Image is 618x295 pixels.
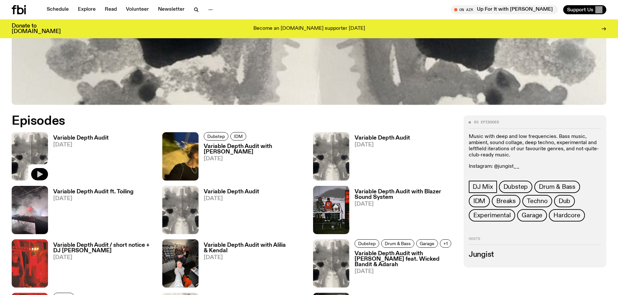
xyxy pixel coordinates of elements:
[554,195,575,207] a: Dub
[451,5,558,14] button: On AirUp For It with [PERSON_NAME]
[355,269,456,274] span: [DATE]
[355,239,379,248] a: Dubstep
[204,196,259,201] span: [DATE]
[253,26,365,32] p: Become an [DOMAIN_NAME] supporter [DATE]
[204,189,259,195] h3: Variable Depth Audit
[355,251,456,267] h3: Variable Depth Audit with [PERSON_NAME] feat. Wicked Bandit & Adarah
[559,198,570,205] span: Dub
[207,134,225,139] span: Dubstep
[473,198,485,205] span: IDM
[522,212,542,219] span: Garage
[101,5,121,14] a: Read
[563,5,606,14] button: Support Us
[567,7,593,13] span: Support Us
[48,243,154,288] a: Variable Depth Audit / short notice + DJ [PERSON_NAME][DATE]
[53,255,154,260] span: [DATE]
[53,196,134,201] span: [DATE]
[355,142,410,148] span: [DATE]
[469,209,515,221] a: Experimental
[539,183,576,190] span: Drum & Bass
[358,241,376,246] span: Dubstep
[204,156,305,162] span: [DATE]
[12,23,61,34] h3: Donate to [DOMAIN_NAME]
[385,241,411,246] span: Drum & Bass
[199,144,305,180] a: Variable Depth Audit with [PERSON_NAME][DATE]
[522,195,552,207] a: Techno
[416,239,438,248] a: Garage
[420,241,434,246] span: Garage
[204,243,305,254] h3: Variable Depth Audit with Alilia & Kendal
[355,201,456,207] span: [DATE]
[53,243,154,254] h3: Variable Depth Audit / short notice + DJ [PERSON_NAME]
[12,132,48,180] img: A black and white Rorschach
[199,243,305,288] a: Variable Depth Audit with Alilia & Kendal[DATE]
[349,135,410,180] a: Variable Depth Audit[DATE]
[313,239,349,288] img: A black and white Rorschach
[496,198,516,205] span: Breaks
[553,212,580,219] span: Hardcore
[381,239,414,248] a: Drum & Bass
[443,241,448,246] span: +1
[492,195,520,207] a: Breaks
[53,142,109,148] span: [DATE]
[473,212,511,219] span: Experimental
[74,5,100,14] a: Explore
[48,189,134,234] a: Variable Depth Audit ft. Toiling[DATE]
[527,198,548,205] span: Techno
[469,134,601,159] p: Music with deep and low frequencies. Bass music, ambient, sound collage, deep techno, experimenta...
[503,183,528,190] span: Dubstep
[469,251,601,258] h3: Jungist
[349,189,456,234] a: Variable Depth Audit with Blazer Sound System[DATE]
[12,115,406,127] h2: Episodes
[53,135,109,141] h3: Variable Depth Audit
[349,251,456,288] a: Variable Depth Audit with [PERSON_NAME] feat. Wicked Bandit & Adarah[DATE]
[549,209,585,221] a: Hardcore
[53,189,134,195] h3: Variable Depth Audit ft. Toiling
[313,132,349,180] img: A black and white Rorschach
[474,120,499,124] span: 83 episodes
[473,183,493,190] span: DJ Mix
[499,181,533,193] a: Dubstep
[355,135,410,141] h3: Variable Depth Audit
[469,195,490,207] a: IDM
[469,164,601,170] p: Instagram: @jungist__
[43,5,73,14] a: Schedule
[355,189,456,200] h3: Variable Depth Audit with Blazer Sound System
[204,144,305,155] h3: Variable Depth Audit with [PERSON_NAME]
[469,181,497,193] a: DJ Mix
[204,132,228,141] a: Dubstep
[122,5,153,14] a: Volunteer
[154,5,188,14] a: Newsletter
[162,186,199,234] img: A black and white Rorschach
[48,135,109,180] a: Variable Depth Audit[DATE]
[230,132,246,141] a: IDM
[469,237,601,245] h2: Hosts
[234,134,243,139] span: IDM
[440,239,451,248] button: +1
[199,189,259,234] a: Variable Depth Audit[DATE]
[534,181,580,193] a: Drum & Bass
[517,209,547,221] a: Garage
[204,255,305,260] span: [DATE]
